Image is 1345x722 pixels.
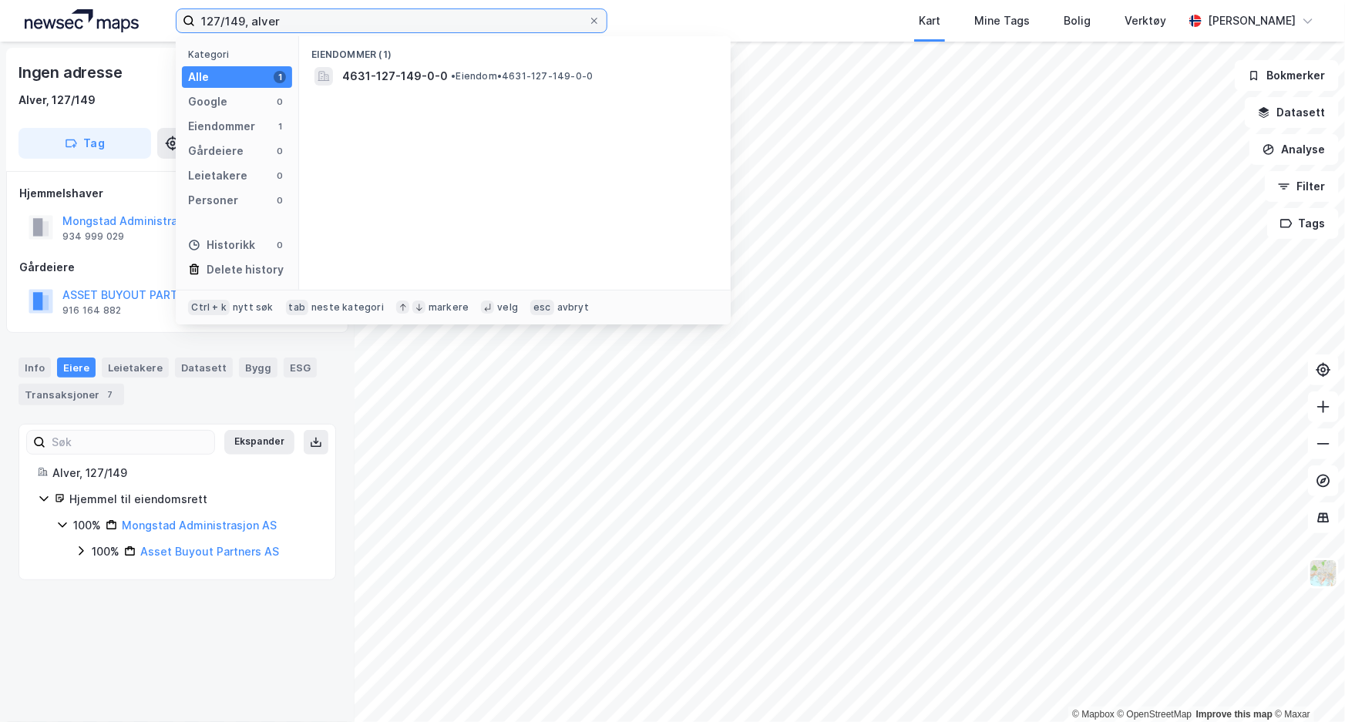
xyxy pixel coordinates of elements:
[299,36,731,64] div: Eiendommer (1)
[1208,12,1296,30] div: [PERSON_NAME]
[102,358,169,378] div: Leietakere
[45,431,214,454] input: Søk
[1268,648,1345,722] div: Kontrollprogram for chat
[73,516,101,535] div: 100%
[557,301,589,314] div: avbryt
[239,358,277,378] div: Bygg
[25,9,139,32] img: logo.a4113a55bc3d86da70a041830d287a7e.svg
[451,70,456,82] span: •
[1249,134,1339,165] button: Analyse
[274,120,286,133] div: 1
[311,301,384,314] div: neste kategori
[140,545,279,558] a: Asset Buyout Partners AS
[1125,12,1166,30] div: Verktøy
[18,128,151,159] button: Tag
[1265,171,1339,202] button: Filter
[18,358,51,378] div: Info
[274,194,286,207] div: 0
[62,230,124,243] div: 934 999 029
[974,12,1030,30] div: Mine Tags
[1245,97,1339,128] button: Datasett
[429,301,469,314] div: markere
[284,358,317,378] div: ESG
[188,142,244,160] div: Gårdeiere
[18,384,124,405] div: Transaksjoner
[342,67,448,86] span: 4631-127-149-0-0
[69,490,317,509] div: Hjemmel til eiendomsrett
[1268,648,1345,722] iframe: Chat Widget
[175,358,233,378] div: Datasett
[1235,60,1339,91] button: Bokmerker
[274,170,286,182] div: 0
[195,9,588,32] input: Søk på adresse, matrikkel, gårdeiere, leietakere eller personer
[188,68,209,86] div: Alle
[188,236,255,254] div: Historikk
[103,387,118,402] div: 7
[919,12,940,30] div: Kart
[188,300,230,315] div: Ctrl + k
[62,304,121,317] div: 916 164 882
[233,301,274,314] div: nytt søk
[1309,559,1338,588] img: Z
[188,191,238,210] div: Personer
[19,258,335,277] div: Gårdeiere
[1267,208,1339,239] button: Tags
[18,91,96,109] div: Alver, 127/149
[274,96,286,108] div: 0
[52,464,317,482] div: Alver, 127/149
[224,430,294,455] button: Ekspander
[188,117,255,136] div: Eiendommer
[188,49,292,60] div: Kategori
[274,145,286,157] div: 0
[1064,12,1091,30] div: Bolig
[92,542,119,561] div: 100%
[188,92,227,111] div: Google
[451,70,593,82] span: Eiendom • 4631-127-149-0-0
[57,358,96,378] div: Eiere
[122,519,277,532] a: Mongstad Administrasjon AS
[530,300,554,315] div: esc
[1196,709,1273,720] a: Improve this map
[274,71,286,83] div: 1
[497,301,518,314] div: velg
[19,184,335,203] div: Hjemmelshaver
[1118,709,1192,720] a: OpenStreetMap
[274,239,286,251] div: 0
[1072,709,1115,720] a: Mapbox
[18,60,125,85] div: Ingen adresse
[188,166,247,185] div: Leietakere
[286,300,309,315] div: tab
[207,260,284,279] div: Delete history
